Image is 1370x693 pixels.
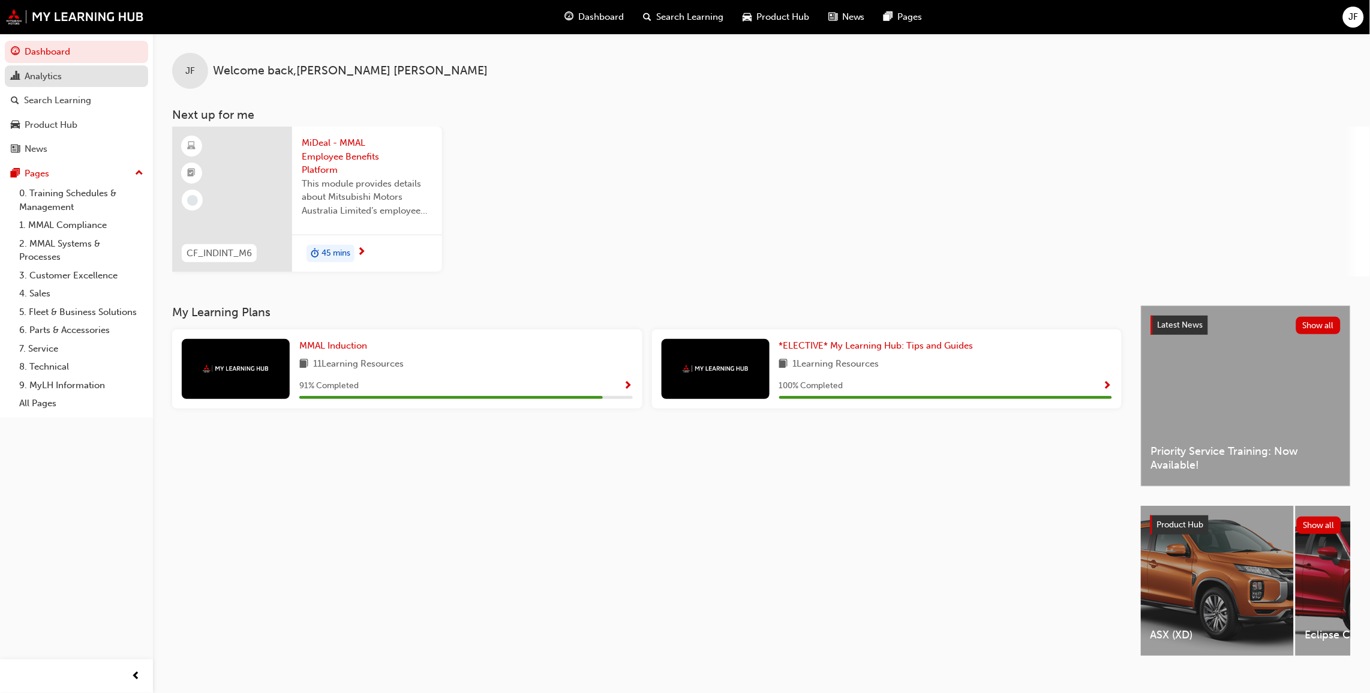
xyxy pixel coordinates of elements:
span: book-icon [299,357,308,372]
a: All Pages [14,394,148,413]
div: Product Hub [25,118,77,132]
a: 3. Customer Excellence [14,266,148,285]
button: Show Progress [624,379,633,394]
h3: Next up for me [153,108,1370,122]
button: Show all [1297,517,1342,534]
a: Latest NewsShow allPriority Service Training: Now Available! [1141,305,1351,487]
span: Show Progress [1103,381,1112,392]
span: Search Learning [656,10,723,24]
a: Product Hub [5,114,148,136]
img: mmal [203,365,269,373]
span: search-icon [643,10,651,25]
span: MiDeal - MMAL Employee Benefits Platform [302,136,432,177]
div: Pages [25,167,49,181]
button: DashboardAnalyticsSearch LearningProduct HubNews [5,38,148,163]
span: car-icon [743,10,752,25]
a: 2. MMAL Systems & Processes [14,235,148,266]
span: 91 % Completed [299,379,359,393]
a: CF_INDINT_M6MiDeal - MMAL Employee Benefits PlatformThis module provides details about Mitsubishi... [172,127,442,272]
a: 8. Technical [14,358,148,376]
span: prev-icon [132,669,141,684]
a: MMAL Induction [299,339,372,353]
button: Show Progress [1103,379,1112,394]
span: 11 Learning Resources [313,357,404,372]
span: next-icon [357,247,366,258]
span: 100 % Completed [779,379,843,393]
span: This module provides details about Mitsubishi Motors Australia Limited’s employee benefits platfo... [302,177,432,218]
span: Dashboard [578,10,624,24]
span: search-icon [11,95,19,106]
a: *ELECTIVE* My Learning Hub: Tips and Guides [779,339,978,353]
span: 1 Learning Resources [793,357,879,372]
h3: My Learning Plans [172,305,1122,319]
a: 5. Fleet & Business Solutions [14,303,148,322]
div: News [25,142,47,156]
span: booktick-icon [188,166,196,181]
a: Analytics [5,65,148,88]
span: Pages [898,10,923,24]
span: news-icon [11,144,20,155]
span: news-icon [828,10,837,25]
a: car-iconProduct Hub [733,5,819,29]
span: 45 mins [322,247,350,260]
button: Pages [5,163,148,185]
a: 0. Training Schedules & Management [14,184,148,216]
div: Analytics [25,70,62,83]
span: JF [1349,10,1359,24]
span: Product Hub [1157,520,1204,530]
span: News [842,10,865,24]
img: mmal [683,365,749,373]
a: 9. MyLH Information [14,376,148,395]
span: JF [185,64,195,78]
a: 1. MMAL Compliance [14,216,148,235]
a: 7. Service [14,340,148,358]
span: MMAL Induction [299,340,367,351]
a: news-iconNews [819,5,875,29]
a: News [5,138,148,160]
span: Product Hub [756,10,809,24]
a: Latest NewsShow all [1151,316,1341,335]
button: JF [1343,7,1364,28]
span: Priority Service Training: Now Available! [1151,445,1341,472]
span: *ELECTIVE* My Learning Hub: Tips and Guides [779,340,974,351]
span: Welcome back , [PERSON_NAME] [PERSON_NAME] [213,64,488,78]
a: Product HubShow all [1150,515,1341,535]
span: pages-icon [11,169,20,179]
span: CF_INDINT_M6 [187,247,252,260]
a: 6. Parts & Accessories [14,321,148,340]
a: search-iconSearch Learning [633,5,733,29]
a: guage-iconDashboard [555,5,633,29]
span: Show Progress [624,381,633,392]
span: ASX (XD) [1150,628,1284,642]
span: chart-icon [11,71,20,82]
span: pages-icon [884,10,893,25]
div: Search Learning [24,94,91,107]
span: Latest News [1158,320,1203,330]
span: duration-icon [311,246,319,262]
span: car-icon [11,120,20,131]
span: guage-icon [564,10,573,25]
a: pages-iconPages [875,5,932,29]
a: ASX (XD) [1141,506,1294,656]
a: Dashboard [5,41,148,63]
a: 4. Sales [14,284,148,303]
span: up-icon [135,166,143,181]
span: learningResourceType_ELEARNING-icon [188,139,196,154]
span: guage-icon [11,47,20,58]
button: Show all [1296,317,1341,334]
span: book-icon [779,357,788,372]
a: Search Learning [5,89,148,112]
span: learningRecordVerb_NONE-icon [187,195,198,206]
img: mmal [6,9,144,25]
